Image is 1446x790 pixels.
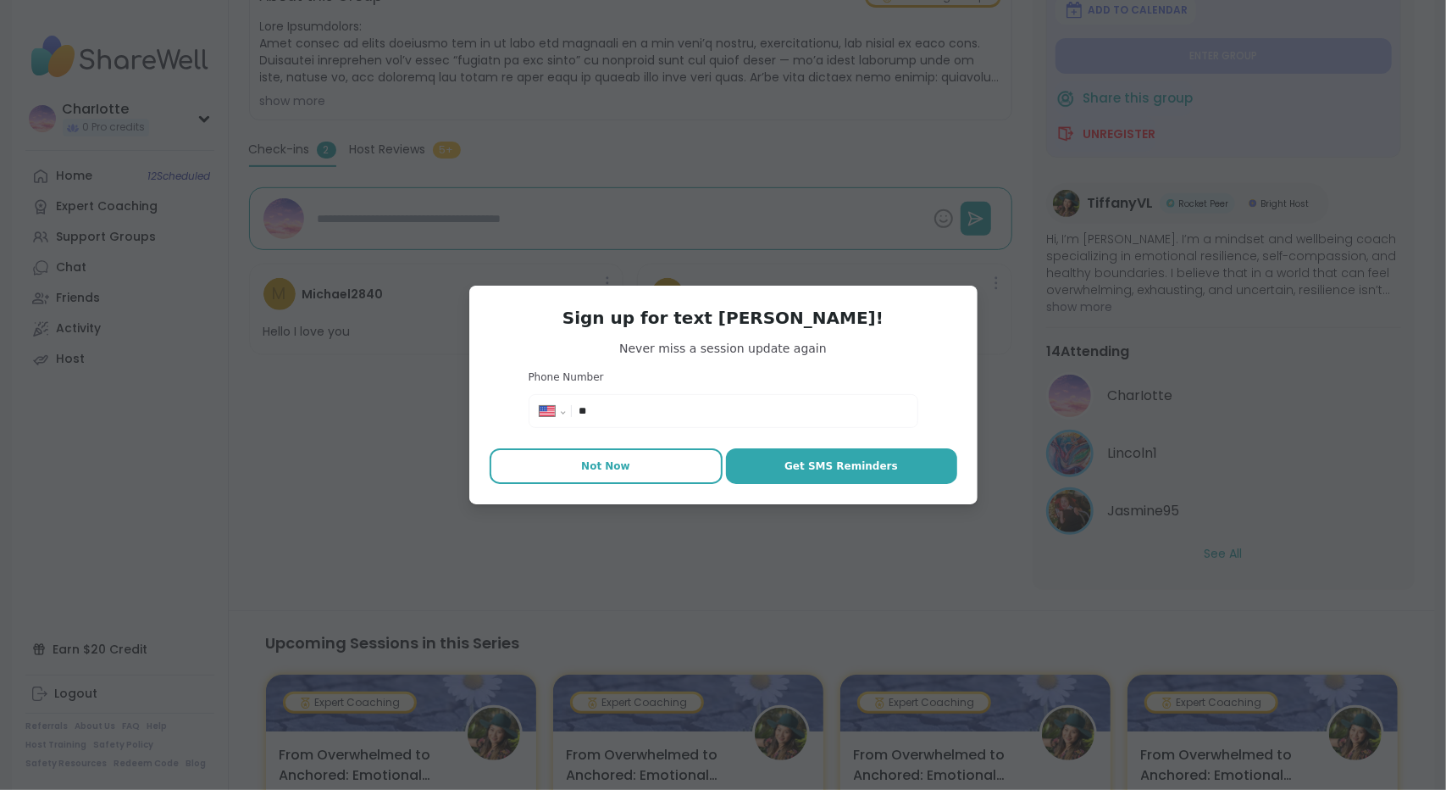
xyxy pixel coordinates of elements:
[726,448,957,484] button: Get SMS Reminders
[529,370,918,385] h3: Phone Number
[490,448,723,484] button: Not Now
[540,406,555,416] img: United States
[490,340,957,357] span: Never miss a session update again
[581,459,630,474] span: Not Now
[784,459,898,474] span: Get SMS Reminders
[490,306,957,330] h3: Sign up for text [PERSON_NAME]!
